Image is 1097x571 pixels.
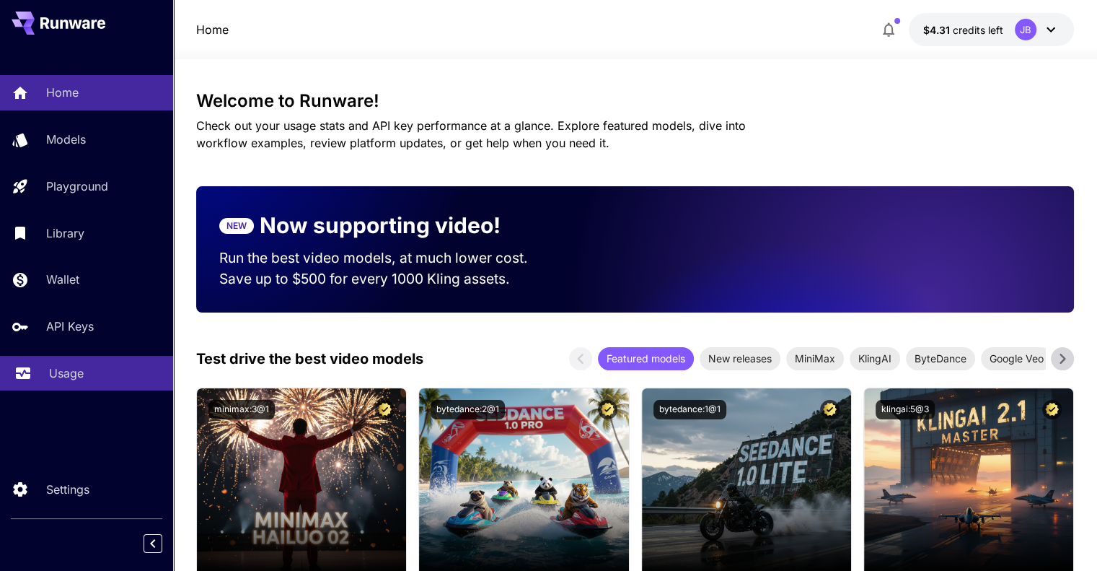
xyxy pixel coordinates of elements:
[981,347,1052,370] div: Google Veo
[1015,19,1036,40] div: JB
[598,347,694,370] div: Featured models
[953,24,1003,36] span: credits left
[876,400,935,419] button: klingai:5@3
[260,209,501,242] p: Now supporting video!
[144,534,162,553] button: Collapse sidebar
[46,178,108,195] p: Playground
[46,271,79,288] p: Wallet
[923,24,953,36] span: $4.31
[653,400,726,419] button: bytedance:1@1
[46,225,84,242] p: Library
[46,84,79,101] p: Home
[850,347,900,370] div: KlingAI
[820,400,840,419] button: Certified Model – Vetted for best performance and includes a commercial license.
[196,348,423,370] p: Test drive the best video models
[700,347,780,370] div: New releases
[1042,400,1062,419] button: Certified Model – Vetted for best performance and includes a commercial license.
[598,400,617,419] button: Certified Model – Vetted for best performance and includes a commercial license.
[46,481,89,498] p: Settings
[786,351,844,366] span: MiniMax
[46,131,86,148] p: Models
[196,21,229,38] a: Home
[49,365,84,382] p: Usage
[196,91,1074,111] h3: Welcome to Runware!
[981,351,1052,366] span: Google Veo
[909,13,1074,46] button: $4.30793JB
[219,248,555,269] p: Run the best video models, at much lower cost.
[375,400,395,419] button: Certified Model – Vetted for best performance and includes a commercial license.
[431,400,505,419] button: bytedance:2@1
[208,400,275,419] button: minimax:3@1
[154,531,173,557] div: Collapse sidebar
[219,269,555,289] p: Save up to $500 for every 1000 Kling assets.
[906,347,975,370] div: ByteDance
[226,219,247,232] p: NEW
[700,351,780,366] span: New releases
[786,347,844,370] div: MiniMax
[196,118,746,150] span: Check out your usage stats and API key performance at a glance. Explore featured models, dive int...
[906,351,975,366] span: ByteDance
[598,351,694,366] span: Featured models
[923,22,1003,38] div: $4.30793
[46,318,94,335] p: API Keys
[196,21,229,38] nav: breadcrumb
[850,351,900,366] span: KlingAI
